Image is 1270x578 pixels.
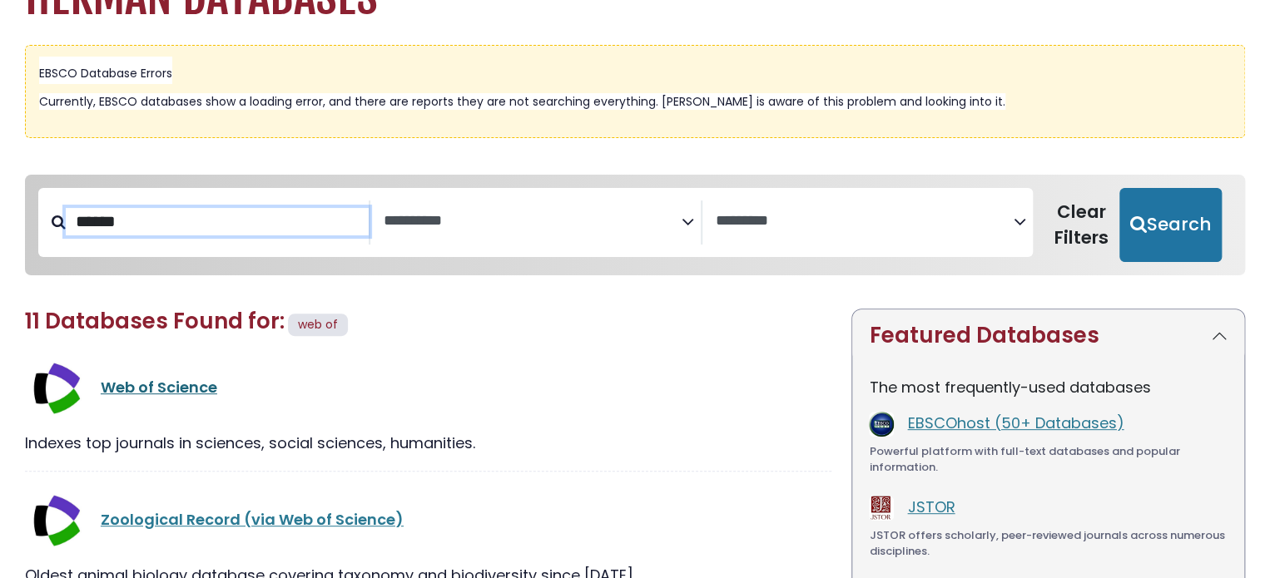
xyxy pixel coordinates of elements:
div: Powerful platform with full-text databases and popular information. [869,443,1228,476]
nav: Search filters [25,175,1245,276]
a: JSTOR [907,496,955,517]
span: web of [298,316,338,333]
span: EBSCO Database Errors [39,65,172,82]
button: Submit for Search Results [1119,188,1222,263]
p: The most frequently-used databases [869,376,1228,398]
a: Web of Science [101,377,217,398]
button: Featured Databases [852,309,1244,362]
button: Clear Filters [1043,188,1119,263]
a: Zoological Record (via Web of Science) [101,509,404,530]
span: 11 Databases Found for: [25,306,285,336]
div: JSTOR offers scholarly, peer-reviewed journals across numerous disciplines. [869,527,1228,560]
input: Search database by title or keyword [66,208,369,235]
div: Indexes top journals in sciences, social sciences, humanities. [25,432,831,454]
a: EBSCOhost (50+ Databases) [907,413,1124,433]
span: Currently, EBSCO databases show a loading error, and there are reports they are not searching eve... [39,93,1005,110]
textarea: Search [716,213,1014,230]
textarea: Search [384,213,682,230]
